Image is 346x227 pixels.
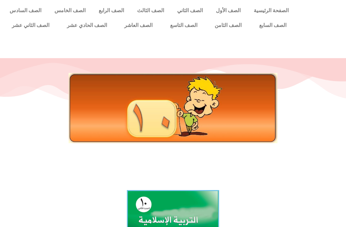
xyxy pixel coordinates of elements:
[206,18,251,33] a: الصف الثامن
[170,3,209,18] a: الصف الثاني
[131,3,171,18] a: الصف الثالث
[3,18,58,33] a: الصف الثاني عشر
[161,18,206,33] a: الصف التاسع
[48,3,92,18] a: الصف الخامس
[209,3,247,18] a: الصف الأول
[3,3,48,18] a: الصف السادس
[58,18,116,33] a: الصف الحادي عشر
[92,3,131,18] a: الصف الرابع
[250,18,295,33] a: الصف السابع
[247,3,295,18] a: الصفحة الرئيسية
[116,18,161,33] a: الصف العاشر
